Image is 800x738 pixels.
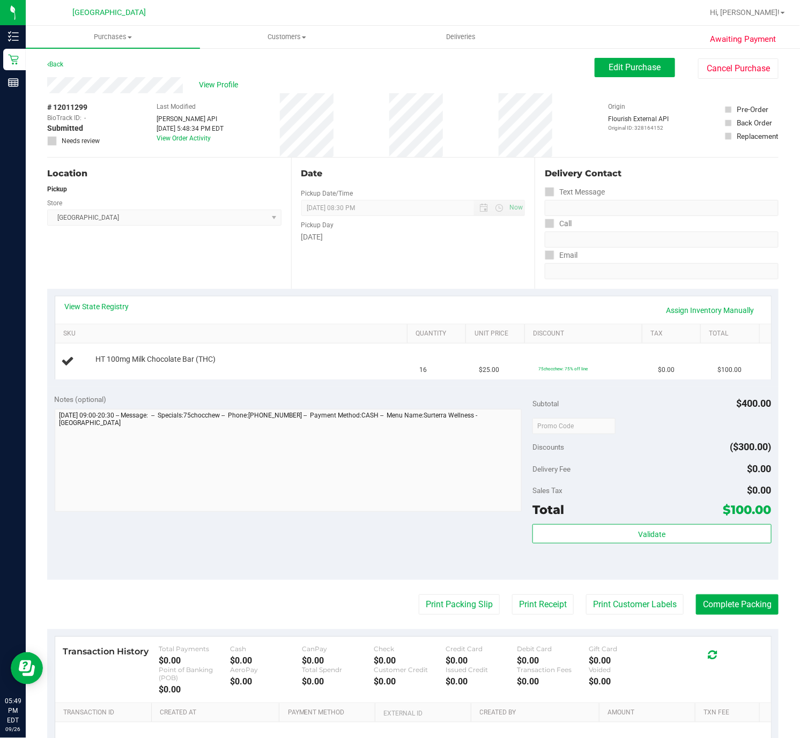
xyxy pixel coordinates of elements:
div: Total Payments [159,645,231,653]
span: Purchases [26,32,200,42]
div: Pre-Order [737,104,768,115]
span: BioTrack ID: [47,113,82,123]
a: Transaction ID [63,709,147,717]
a: Created At [160,709,275,717]
input: Promo Code [532,418,616,434]
div: $0.00 [231,655,302,666]
button: Complete Packing [696,594,779,615]
div: $0.00 [589,655,661,666]
div: Flourish External API [609,114,669,132]
span: Customers [201,32,374,42]
div: Cash [231,645,302,653]
label: Call [545,216,572,232]
span: [GEOGRAPHIC_DATA] [73,8,146,17]
button: Print Receipt [512,594,574,615]
div: [DATE] 5:48:34 PM EDT [157,124,224,133]
div: $0.00 [374,655,446,666]
span: $100.00 [723,502,772,517]
label: Pickup Date/Time [301,189,353,198]
input: Format: (999) 999-9999 [545,200,779,216]
span: Needs review [62,136,100,146]
p: Original ID: 328164152 [609,124,669,132]
label: Origin [609,102,626,111]
span: $0.00 [658,365,675,375]
span: Notes (optional) [55,395,107,404]
div: Back Order [737,117,772,128]
div: $0.00 [446,676,517,687]
span: Deliveries [432,32,491,42]
div: $0.00 [159,655,231,666]
input: Format: (999) 999-9999 [545,232,779,248]
label: Text Message [545,184,605,200]
a: Assign Inventory Manually [660,301,761,319]
span: $100.00 [717,365,742,375]
div: Date [301,167,525,180]
p: 09/26 [5,725,21,733]
div: AeroPay [231,666,302,674]
span: - [84,113,86,123]
a: Back [47,61,63,68]
th: External ID [375,703,471,722]
a: Quantity [416,330,462,338]
span: Delivery Fee [532,465,571,473]
div: [DATE] [301,232,525,243]
a: View Order Activity [157,135,211,142]
a: Total [709,330,755,338]
p: 05:49 PM EDT [5,696,21,725]
div: Voided [589,666,661,674]
span: $400.00 [737,398,772,409]
inline-svg: Inventory [8,31,19,42]
span: View Profile [199,79,242,91]
span: Validate [638,530,665,539]
span: Hi, [PERSON_NAME]! [710,8,780,17]
div: $0.00 [517,655,589,666]
div: $0.00 [517,676,589,687]
span: 75chocchew: 75% off line [539,366,588,371]
button: Validate [532,524,772,543]
div: $0.00 [589,676,661,687]
strong: Pickup [47,185,67,193]
div: $0.00 [159,684,231,695]
span: HT 100mg Milk Chocolate Bar (THC) [95,354,216,364]
div: Gift Card [589,645,661,653]
span: Submitted [47,123,83,134]
span: 16 [419,365,427,375]
a: Txn Fee [703,709,755,717]
a: Created By [480,709,595,717]
label: Pickup Day [301,220,334,230]
span: Subtotal [532,399,559,408]
div: $0.00 [374,676,446,687]
span: # 12011299 [47,102,87,113]
div: Credit Card [446,645,517,653]
a: Deliveries [374,26,549,48]
div: $0.00 [302,655,374,666]
div: CanPay [302,645,374,653]
a: Purchases [26,26,200,48]
div: [PERSON_NAME] API [157,114,224,124]
span: $0.00 [747,463,772,474]
a: Payment Method [288,709,371,717]
div: Customer Credit [374,666,446,674]
a: View State Registry [65,301,129,312]
button: Print Customer Labels [586,594,684,615]
a: Amount [608,709,691,717]
div: Debit Card [517,645,589,653]
span: $0.00 [747,484,772,496]
iframe: Resource center [11,652,43,684]
a: Unit Price [475,330,521,338]
div: Delivery Contact [545,167,779,180]
div: Point of Banking (POB) [159,666,231,682]
div: Replacement [737,131,778,141]
span: Awaiting Payment [710,33,776,46]
div: Issued Credit [446,666,517,674]
inline-svg: Retail [8,54,19,65]
div: $0.00 [302,676,374,687]
span: $25.00 [479,365,499,375]
span: Total [532,502,564,517]
a: SKU [63,330,403,338]
label: Email [545,248,577,263]
div: $0.00 [231,676,302,687]
inline-svg: Reports [8,77,19,88]
div: Total Spendr [302,666,374,674]
label: Last Modified [157,102,196,111]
